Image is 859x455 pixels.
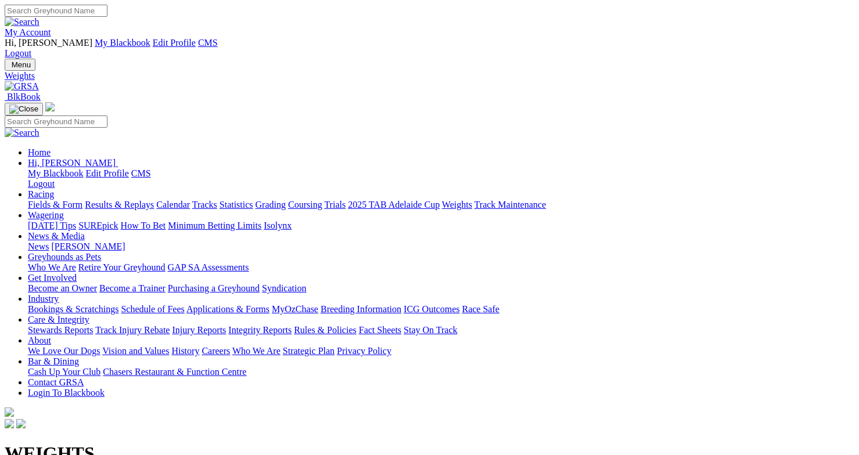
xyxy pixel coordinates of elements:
[359,325,401,335] a: Fact Sheets
[5,103,43,115] button: Toggle navigation
[28,168,854,189] div: Hi, [PERSON_NAME]
[28,356,79,366] a: Bar & Dining
[102,346,169,356] a: Vision and Values
[5,27,51,37] a: My Account
[51,241,125,251] a: [PERSON_NAME]
[220,200,253,210] a: Statistics
[168,221,261,230] a: Minimum Betting Limits
[5,81,39,92] img: GRSA
[5,38,854,59] div: My Account
[28,367,100,377] a: Cash Up Your Club
[232,346,281,356] a: Who We Are
[28,252,101,262] a: Greyhounds as Pets
[28,200,82,210] a: Fields & Form
[5,419,14,428] img: facebook.svg
[28,315,89,324] a: Care & Integrity
[5,38,92,48] span: Hi, [PERSON_NAME]
[28,325,93,335] a: Stewards Reports
[192,200,217,210] a: Tracks
[28,221,854,231] div: Wagering
[28,241,49,251] a: News
[28,346,100,356] a: We Love Our Dogs
[78,262,166,272] a: Retire Your Greyhound
[168,262,249,272] a: GAP SA Assessments
[186,304,269,314] a: Applications & Forms
[264,221,292,230] a: Isolynx
[256,200,286,210] a: Grading
[12,60,31,69] span: Menu
[5,92,41,102] a: BlkBook
[28,200,854,210] div: Racing
[28,346,854,356] div: About
[28,262,854,273] div: Greyhounds as Pets
[272,304,318,314] a: MyOzChase
[28,262,76,272] a: Who We Are
[198,38,218,48] a: CMS
[28,273,77,283] a: Get Involved
[28,231,85,241] a: News & Media
[228,325,292,335] a: Integrity Reports
[5,71,854,81] a: Weights
[28,158,118,168] a: Hi, [PERSON_NAME]
[28,294,59,304] a: Industry
[324,200,346,210] a: Trials
[28,241,854,252] div: News & Media
[172,325,226,335] a: Injury Reports
[288,200,322,210] a: Coursing
[462,304,499,314] a: Race Safe
[7,92,41,102] span: BlkBook
[5,59,35,71] button: Toggle navigation
[78,221,118,230] a: SUREpick
[16,419,26,428] img: twitter.svg
[28,283,854,294] div: Get Involved
[28,377,84,387] a: Contact GRSA
[321,304,401,314] a: Breeding Information
[28,335,51,345] a: About
[28,221,76,230] a: [DATE] Tips
[28,283,97,293] a: Become an Owner
[86,168,129,178] a: Edit Profile
[5,48,31,58] a: Logout
[171,346,199,356] a: History
[121,304,184,314] a: Schedule of Fees
[28,367,854,377] div: Bar & Dining
[5,115,107,128] input: Search
[5,407,14,417] img: logo-grsa-white.png
[168,283,260,293] a: Purchasing a Greyhound
[28,388,105,398] a: Login To Blackbook
[28,179,55,189] a: Logout
[103,367,246,377] a: Chasers Restaurant & Function Centre
[28,304,854,315] div: Industry
[28,189,54,199] a: Racing
[45,102,55,111] img: logo-grsa-white.png
[294,325,357,335] a: Rules & Policies
[442,200,472,210] a: Weights
[156,200,190,210] a: Calendar
[283,346,335,356] a: Strategic Plan
[95,38,150,48] a: My Blackbook
[99,283,166,293] a: Become a Trainer
[153,38,196,48] a: Edit Profile
[475,200,546,210] a: Track Maintenance
[5,128,39,138] img: Search
[202,346,230,356] a: Careers
[28,304,118,314] a: Bookings & Scratchings
[28,147,51,157] a: Home
[28,158,116,168] span: Hi, [PERSON_NAME]
[9,104,38,114] img: Close
[404,304,459,314] a: ICG Outcomes
[5,17,39,27] img: Search
[28,210,64,220] a: Wagering
[28,168,84,178] a: My Blackbook
[348,200,440,210] a: 2025 TAB Adelaide Cup
[404,325,457,335] a: Stay On Track
[5,5,107,17] input: Search
[121,221,166,230] a: How To Bet
[95,325,170,335] a: Track Injury Rebate
[85,200,154,210] a: Results & Replays
[262,283,306,293] a: Syndication
[28,325,854,335] div: Care & Integrity
[131,168,151,178] a: CMS
[337,346,391,356] a: Privacy Policy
